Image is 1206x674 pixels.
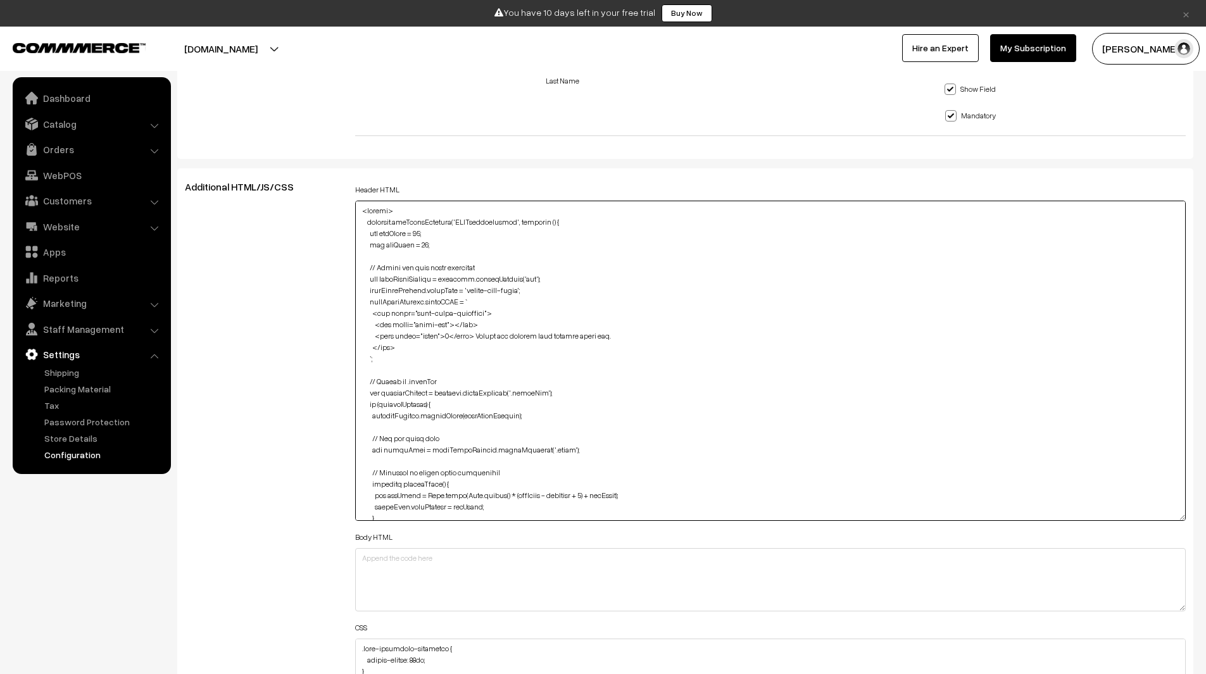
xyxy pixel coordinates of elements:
a: Customers [16,189,166,212]
textarea: <loremi> dolorsit.ameTconsEctetura('ELITseddoeIusmod', temporin () { utl etdOlore = 95; mag aliQu... [355,201,1186,521]
a: COMMMERCE [13,39,123,54]
button: [DOMAIN_NAME] [140,33,302,65]
label: Mandatory [945,103,1003,129]
a: Buy Now [662,4,712,22]
img: COMMMERCE [13,43,146,53]
a: Catalog [16,113,166,135]
a: Shipping [41,366,166,379]
div: You have 10 days left in your free trial [4,4,1202,22]
label: Show Field [945,76,1003,103]
a: Store Details [41,432,166,445]
a: Tax [41,399,166,412]
a: Configuration [41,448,166,461]
a: Hire an Expert [902,34,979,62]
label: CSS [355,622,367,633]
a: Packing Material [41,382,166,396]
label: Last Name [546,75,579,87]
label: Header HTML [355,184,399,196]
a: Marketing [16,292,166,315]
label: Body HTML [355,532,393,543]
a: Reports [16,266,166,289]
a: Dashboard [16,87,166,109]
a: My Subscription [990,34,1076,62]
a: WebPOS [16,164,166,187]
span: Additional HTML/JS/CSS [185,180,309,193]
a: Password Protection [41,415,166,428]
a: Settings [16,343,166,366]
a: Orders [16,138,166,161]
a: Apps [16,240,166,263]
button: [PERSON_NAME] [1092,33,1200,65]
img: user [1174,39,1193,58]
a: Website [16,215,166,238]
a: × [1178,6,1195,21]
a: Staff Management [16,318,166,340]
